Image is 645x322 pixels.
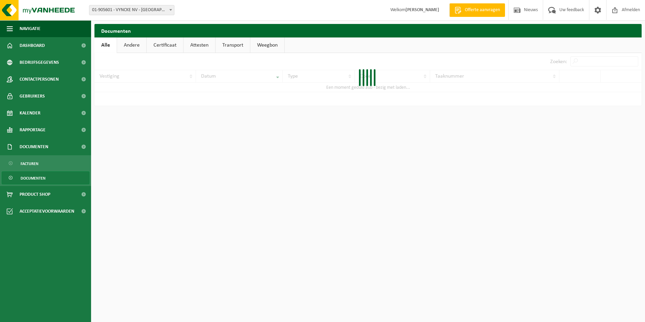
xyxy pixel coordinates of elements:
span: Gebruikers [20,88,45,105]
a: Weegbon [250,37,284,53]
span: Product Shop [20,186,50,203]
span: Documenten [20,138,48,155]
a: Alle [94,37,117,53]
a: Documenten [2,171,89,184]
span: Acceptatievoorwaarden [20,203,74,220]
h2: Documenten [94,24,642,37]
span: 01-905601 - VYNCKE NV - HARELBEKE [89,5,174,15]
a: Offerte aanvragen [449,3,505,17]
span: Kalender [20,105,40,122]
span: Bedrijfsgegevens [20,54,59,71]
span: Rapportage [20,122,46,138]
a: Transport [216,37,250,53]
span: Facturen [21,157,38,170]
a: Certificaat [147,37,183,53]
a: Facturen [2,157,89,170]
a: Andere [117,37,146,53]
a: Attesten [184,37,215,53]
span: Dashboard [20,37,45,54]
strong: [PERSON_NAME] [405,7,439,12]
span: Offerte aanvragen [463,7,502,14]
span: Documenten [21,172,46,185]
span: 01-905601 - VYNCKE NV - HARELBEKE [89,5,174,15]
span: Navigatie [20,20,40,37]
span: Contactpersonen [20,71,59,88]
